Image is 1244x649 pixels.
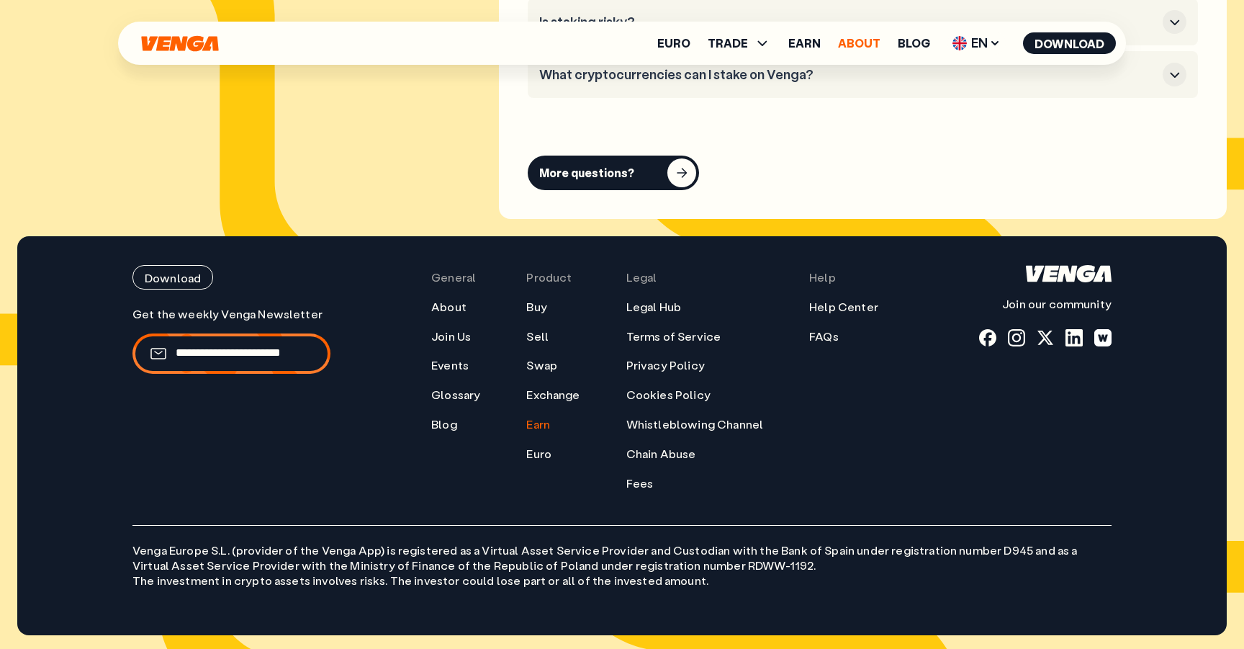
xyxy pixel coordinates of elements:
[708,37,748,49] span: TRADE
[526,300,546,315] a: Buy
[979,297,1112,312] p: Join our community
[952,36,967,50] img: flag-uk
[140,35,220,52] svg: Home
[539,166,634,180] div: More questions?
[526,358,557,373] a: Swap
[1037,329,1054,346] a: x
[626,388,711,403] a: Cookies Policy
[431,329,471,344] a: Join Us
[626,300,681,315] a: Legal Hub
[526,447,551,462] a: Euro
[626,476,654,491] a: Fees
[838,37,880,49] a: About
[979,329,996,346] a: fb
[809,329,839,344] a: FAQs
[809,300,878,315] a: Help Center
[431,358,469,373] a: Events
[708,35,771,52] span: TRADE
[132,525,1112,588] p: Venga Europe S.L. (provider of the Venga App) is registered as a Virtual Asset Service Provider a...
[626,358,705,373] a: Privacy Policy
[132,265,330,290] a: Download
[809,270,836,285] span: Help
[132,307,330,322] p: Get the weekly Venga Newsletter
[528,156,699,190] button: More questions?
[1094,329,1112,346] a: warpcast
[431,388,480,403] a: Glossary
[947,32,1006,55] span: EN
[539,63,1186,86] button: What cryptocurrencies can I stake on Venga?
[1008,329,1025,346] a: instagram
[626,270,657,285] span: Legal
[539,67,1157,83] h3: What cryptocurrencies can I stake on Venga?
[657,37,690,49] a: Euro
[1065,329,1083,346] a: linkedin
[788,37,821,49] a: Earn
[539,10,1186,34] button: Is staking risky?
[626,417,764,432] a: Whistleblowing Channel
[526,388,580,403] a: Exchange
[526,270,572,285] span: Product
[1026,265,1112,282] svg: Home
[626,329,721,344] a: Terms of Service
[526,417,550,432] a: Earn
[431,417,457,432] a: Blog
[626,447,696,462] a: Chain Abuse
[431,300,466,315] a: About
[1023,32,1116,54] button: Download
[132,265,213,290] button: Download
[898,37,930,49] a: Blog
[539,14,1157,30] h3: Is staking risky?
[431,270,476,285] span: General
[526,329,549,344] a: Sell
